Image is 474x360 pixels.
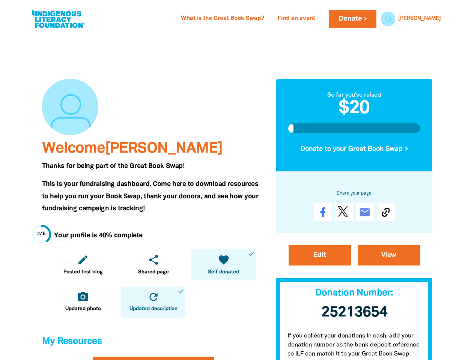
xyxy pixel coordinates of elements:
[218,254,230,266] i: favorite
[335,203,353,221] a: Post
[121,286,185,318] a: refreshUpdated descriptiondone
[248,250,254,257] i: done
[288,91,420,100] div: So far you've raised
[314,203,332,221] a: Share
[65,305,101,313] span: Updated photo
[288,189,420,197] h6: Share your page
[51,249,115,280] a: editPosted first blog
[63,268,103,276] span: Posted first blog
[138,268,169,276] span: Shared page
[129,305,178,313] span: Updated description
[329,10,376,28] a: Donate
[42,181,259,211] span: This is your fundraising dashboard. Come here to download resources to help you run your Book Swa...
[288,100,420,118] h2: $20
[377,203,395,221] button: Copy Link
[147,291,160,303] i: refresh
[273,13,320,25] a: Find an event
[37,231,46,238] div: / 5
[51,286,115,318] a: camera_altUpdated photo
[178,288,184,294] i: done
[289,245,351,265] a: Edit
[77,291,89,303] i: camera_alt
[176,13,269,25] a: What is the Great Book Swap?
[315,289,393,297] span: Donation Number:
[42,142,223,156] span: Welcome [PERSON_NAME]
[37,232,40,236] span: 2
[121,249,185,280] a: shareShared page
[356,203,374,221] a: email
[54,232,143,238] strong: Your profile is 40% complete
[147,254,160,266] i: share
[288,139,420,159] button: Donate to your Great Book Swap >
[398,16,441,21] a: [PERSON_NAME]
[42,163,185,169] span: Thanks for being part of the Great Book Swap!
[42,337,102,346] span: My Resources
[358,245,420,265] a: View
[359,206,371,218] i: email
[191,249,256,280] a: favoriteSelf donateddone
[208,268,239,276] span: Self donated
[321,306,387,319] span: 25213654
[77,254,89,266] i: edit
